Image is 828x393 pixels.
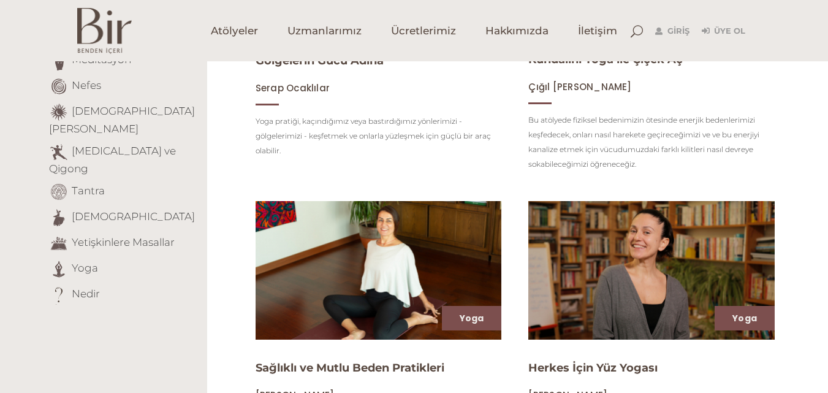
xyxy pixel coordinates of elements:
p: Bu atölyede fiziksel bedenimizin ötesinde enerjik bedenlerimizi keşfedecek, onları nasıl harekete... [528,113,775,172]
a: Yoga [72,262,98,274]
a: Üye Ol [702,24,745,39]
a: Herkes İçin Yüz Yogası [528,361,658,375]
span: İletişim [578,24,617,38]
p: Yoga pratiği, kaçındığımız veya bastırdığımız yönlerimizi - gölgelerimizi - keşfetmek ve onlarla ... [256,114,502,158]
span: Ücretlerimiz [391,24,456,38]
a: Nefes [72,79,101,91]
span: Atölyeler [211,24,258,38]
span: Hakkımızda [485,24,549,38]
a: Nedir [72,288,100,300]
a: Serap Ocaklılar [256,82,330,94]
a: Yoga [732,312,757,324]
span: Uzmanlarımız [287,24,362,38]
a: [DEMOGRAPHIC_DATA] [72,210,195,223]
a: [DEMOGRAPHIC_DATA][PERSON_NAME] [49,105,195,135]
a: [MEDICAL_DATA] ve Qigong [49,145,176,175]
a: Kundalini Yoga ile Çiçek Aç [528,53,683,66]
a: Yetişkinlere Masallar [72,236,175,248]
a: Gölgelerin Gücü Adına [256,54,384,67]
a: Yoga [460,312,484,324]
a: Çığıl [PERSON_NAME] [528,81,631,93]
a: Giriş [655,24,689,39]
span: Çığıl [PERSON_NAME] [528,80,631,93]
a: Tantra [72,185,105,197]
a: Sağlıklı ve Mutlu Beden Pratikleri [256,361,444,375]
